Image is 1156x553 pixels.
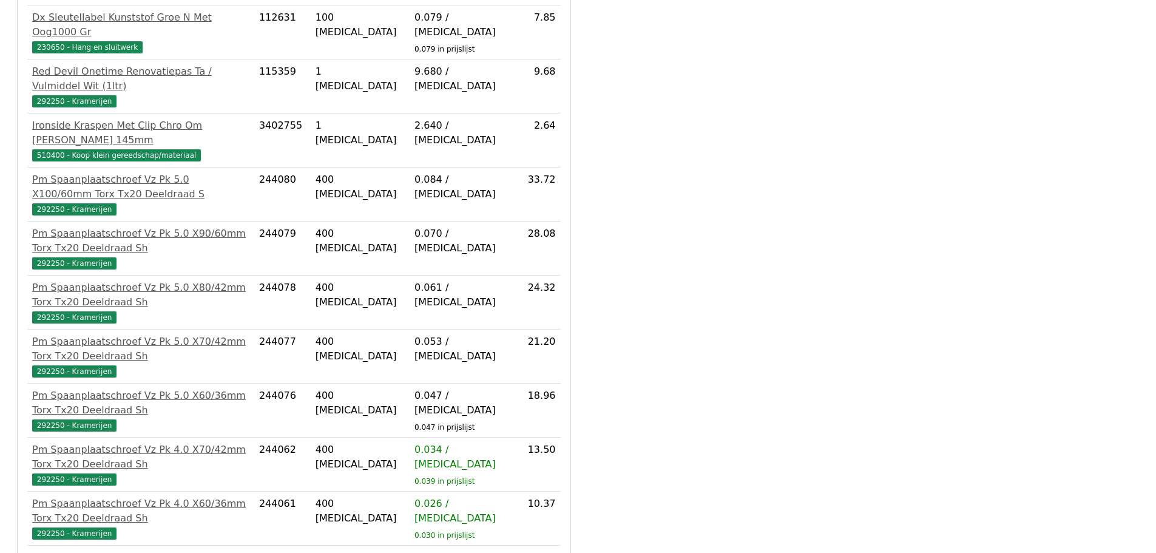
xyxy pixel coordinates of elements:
[32,118,249,162] a: Ironside Kraspen Met Clip Chro Om [PERSON_NAME] 145mm510400 - Koop klein gereedschap/materiaal
[32,388,249,418] div: Pm Spaanplaatschroef Vz Pk 5.0 X60/36mm Torx Tx20 Deeldraad Sh
[32,203,117,215] span: 292250 - Kramerijen
[512,168,561,222] td: 33.72
[414,172,507,202] div: 0.084 / [MEDICAL_DATA]
[254,438,311,492] td: 244062
[414,280,507,310] div: 0.061 / [MEDICAL_DATA]
[414,334,507,364] div: 0.053 / [MEDICAL_DATA]
[32,149,201,161] span: 510400 - Koop klein gereedschap/materiaal
[316,226,405,256] div: 400 [MEDICAL_DATA]
[254,168,311,222] td: 244080
[512,330,561,384] td: 21.20
[32,497,249,526] div: Pm Spaanplaatschroef Vz Pk 4.0 X60/36mm Torx Tx20 Deeldraad Sh
[254,492,311,546] td: 244061
[32,419,117,432] span: 292250 - Kramerijen
[32,443,249,486] a: Pm Spaanplaatschroef Vz Pk 4.0 X70/42mm Torx Tx20 Deeldraad Sh292250 - Kramerijen
[32,95,117,107] span: 292250 - Kramerijen
[32,497,249,540] a: Pm Spaanplaatschroef Vz Pk 4.0 X60/36mm Torx Tx20 Deeldraad Sh292250 - Kramerijen
[414,443,507,472] div: 0.034 / [MEDICAL_DATA]
[512,114,561,168] td: 2.64
[512,276,561,330] td: 24.32
[32,64,249,108] a: Red Devil Onetime Renovatiepas Ta / Vulmiddel Wit (1ltr)292250 - Kramerijen
[512,492,561,546] td: 10.37
[32,118,249,148] div: Ironside Kraspen Met Clip Chro Om [PERSON_NAME] 145mm
[316,64,405,93] div: 1 [MEDICAL_DATA]
[32,10,249,39] div: Dx Sleutellabel Kunststof Groe N Met Oog1000 Gr
[32,64,249,93] div: Red Devil Onetime Renovatiepas Ta / Vulmiddel Wit (1ltr)
[414,45,475,53] sub: 0.079 in prijslijst
[254,114,311,168] td: 3402755
[32,311,117,324] span: 292250 - Kramerijen
[316,334,405,364] div: 400 [MEDICAL_DATA]
[254,384,311,438] td: 244076
[316,388,405,418] div: 400 [MEDICAL_DATA]
[32,280,249,310] div: Pm Spaanplaatschroef Vz Pk 5.0 X80/42mm Torx Tx20 Deeldraad Sh
[414,497,507,526] div: 0.026 / [MEDICAL_DATA]
[32,528,117,540] span: 292250 - Kramerijen
[32,41,143,53] span: 230650 - Hang en sluitwerk
[414,477,475,486] sub: 0.039 in prijslijst
[254,5,311,59] td: 112631
[32,473,117,486] span: 292250 - Kramerijen
[32,443,249,472] div: Pm Spaanplaatschroef Vz Pk 4.0 X70/42mm Torx Tx20 Deeldraad Sh
[254,59,311,114] td: 115359
[316,10,405,39] div: 100 [MEDICAL_DATA]
[32,226,249,270] a: Pm Spaanplaatschroef Vz Pk 5.0 X90/60mm Torx Tx20 Deeldraad Sh292250 - Kramerijen
[32,172,249,216] a: Pm Spaanplaatschroef Vz Pk 5.0 X100/60mm Torx Tx20 Deeldraad S292250 - Kramerijen
[32,388,249,432] a: Pm Spaanplaatschroef Vz Pk 5.0 X60/36mm Torx Tx20 Deeldraad Sh292250 - Kramerijen
[414,118,507,148] div: 2.640 / [MEDICAL_DATA]
[512,384,561,438] td: 18.96
[414,64,507,93] div: 9.680 / [MEDICAL_DATA]
[512,222,561,276] td: 28.08
[414,531,475,540] sub: 0.030 in prijslijst
[512,5,561,59] td: 7.85
[414,226,507,256] div: 0.070 / [MEDICAL_DATA]
[316,172,405,202] div: 400 [MEDICAL_DATA]
[512,438,561,492] td: 13.50
[414,388,507,418] div: 0.047 / [MEDICAL_DATA]
[512,59,561,114] td: 9.68
[32,172,249,202] div: Pm Spaanplaatschroef Vz Pk 5.0 X100/60mm Torx Tx20 Deeldraad S
[254,222,311,276] td: 244079
[254,276,311,330] td: 244078
[32,280,249,324] a: Pm Spaanplaatschroef Vz Pk 5.0 X80/42mm Torx Tx20 Deeldraad Sh292250 - Kramerijen
[316,280,405,310] div: 400 [MEDICAL_DATA]
[414,10,507,39] div: 0.079 / [MEDICAL_DATA]
[32,257,117,270] span: 292250 - Kramerijen
[254,330,311,384] td: 244077
[32,10,249,54] a: Dx Sleutellabel Kunststof Groe N Met Oog1000 Gr230650 - Hang en sluitwerk
[32,226,249,256] div: Pm Spaanplaatschroef Vz Pk 5.0 X90/60mm Torx Tx20 Deeldraad Sh
[32,334,249,364] div: Pm Spaanplaatschroef Vz Pk 5.0 X70/42mm Torx Tx20 Deeldraad Sh
[316,118,405,148] div: 1 [MEDICAL_DATA]
[316,443,405,472] div: 400 [MEDICAL_DATA]
[316,497,405,526] div: 400 [MEDICAL_DATA]
[32,334,249,378] a: Pm Spaanplaatschroef Vz Pk 5.0 X70/42mm Torx Tx20 Deeldraad Sh292250 - Kramerijen
[32,365,117,378] span: 292250 - Kramerijen
[414,423,475,432] sub: 0.047 in prijslijst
